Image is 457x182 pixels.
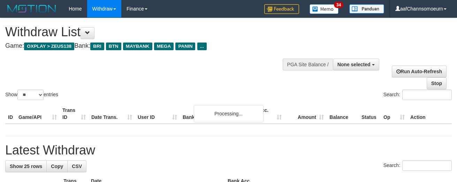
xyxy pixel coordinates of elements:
img: MOTION_logo.png [5,3,58,14]
span: PANIN [175,43,195,50]
th: Date Trans. [89,104,135,124]
span: OXPLAY > ZEUS138 [24,43,74,50]
th: Game/API [16,104,60,124]
span: MEGA [154,43,174,50]
th: Trans ID [60,104,89,124]
th: Amount [284,104,327,124]
span: BRI [90,43,104,50]
span: Show 25 rows [10,164,42,169]
span: MAYBANK [123,43,152,50]
th: Op [381,104,408,124]
th: ID [5,104,16,124]
label: Search: [383,90,452,100]
span: BTN [106,43,121,50]
a: CSV [67,160,86,172]
span: None selected [337,62,371,67]
span: ... [197,43,207,50]
button: None selected [333,59,379,70]
th: Bank Acc. Name [180,104,242,124]
input: Search: [402,160,452,171]
label: Show entries [5,90,58,100]
div: Processing... [194,105,264,122]
img: Feedback.jpg [264,4,299,14]
span: 34 [334,2,343,8]
th: Status [359,104,381,124]
th: User ID [135,104,180,124]
img: Button%20Memo.svg [310,4,339,14]
a: Stop [427,77,447,89]
a: Copy [46,160,68,172]
img: panduan.png [349,4,384,14]
label: Search: [383,160,452,171]
input: Search: [402,90,452,100]
th: Bank Acc. Number [242,104,284,124]
th: Balance [327,104,359,124]
th: Action [408,104,452,124]
h1: Latest Withdraw [5,143,452,157]
span: Copy [51,164,63,169]
select: Showentries [17,90,44,100]
span: CSV [72,164,82,169]
a: Show 25 rows [5,160,47,172]
h4: Game: Bank: [5,43,298,50]
h1: Withdraw List [5,25,298,39]
div: PGA Site Balance / [283,59,333,70]
a: Run Auto-Refresh [392,66,447,77]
